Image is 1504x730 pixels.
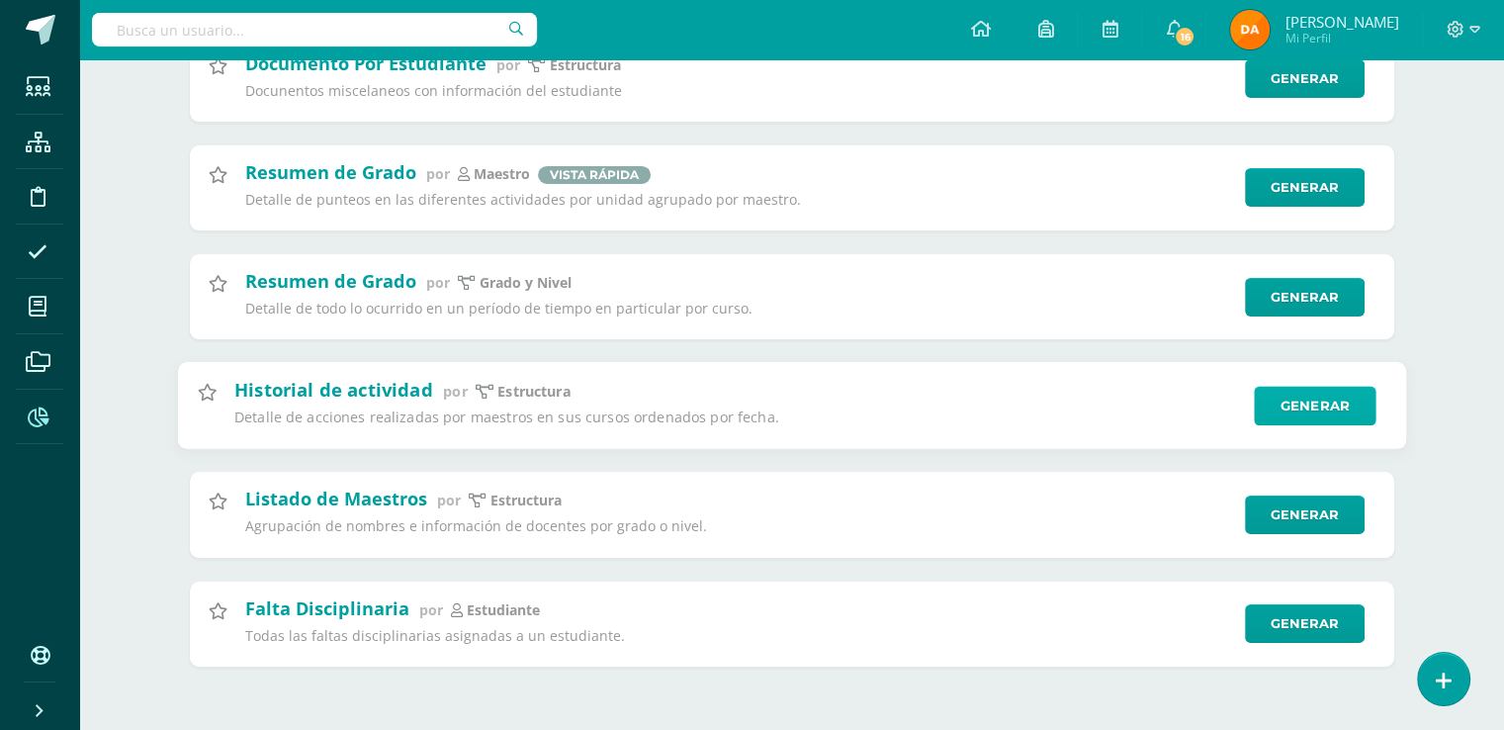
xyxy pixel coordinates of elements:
p: estudiante [467,601,540,619]
img: 82a5943632aca8211823fb2e9800a6c1.png [1230,10,1270,49]
p: Detalle de punteos en las diferentes actividades por unidad agrupado por maestro. [245,191,1232,209]
span: Vista rápida [538,166,651,184]
p: estructura [490,492,562,509]
p: Docunentos miscelaneos con información del estudiante [245,82,1232,100]
p: Detalle de acciones realizadas por maestros en sus cursos ordenados por fecha. [233,409,1240,427]
a: Generar [1245,604,1365,643]
h2: Listado de Maestros [245,487,427,510]
span: 16 [1174,26,1195,47]
h2: Resumen de Grado [245,269,416,293]
p: Detalle de todo lo ocurrido en un período de tiempo en particular por curso. [245,300,1232,318]
span: Mi Perfil [1284,30,1398,46]
p: Grado y Nivel [480,274,572,292]
h2: Documento Por Estudiante [245,51,487,75]
p: maestro [474,165,530,183]
span: por [426,273,450,292]
span: por [426,164,450,183]
input: Busca un usuario... [92,13,537,46]
a: Generar [1245,496,1365,534]
a: Generar [1254,386,1375,425]
span: por [443,382,467,401]
span: por [437,491,461,509]
span: por [419,600,443,619]
p: Todas las faltas disciplinarias asignadas a un estudiante. [245,627,1232,645]
p: estructura [497,383,570,402]
span: por [496,55,520,74]
a: Generar [1245,168,1365,207]
h2: Historial de actividad [233,378,432,402]
h2: Falta Disciplinaria [245,596,409,620]
a: Generar [1245,59,1365,98]
a: Generar [1245,278,1365,317]
p: estructura [550,56,621,74]
p: Agrupación de nombres e información de docentes por grado o nivel. [245,517,1232,535]
h2: Resumen de Grado [245,160,416,184]
span: [PERSON_NAME] [1284,12,1398,32]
